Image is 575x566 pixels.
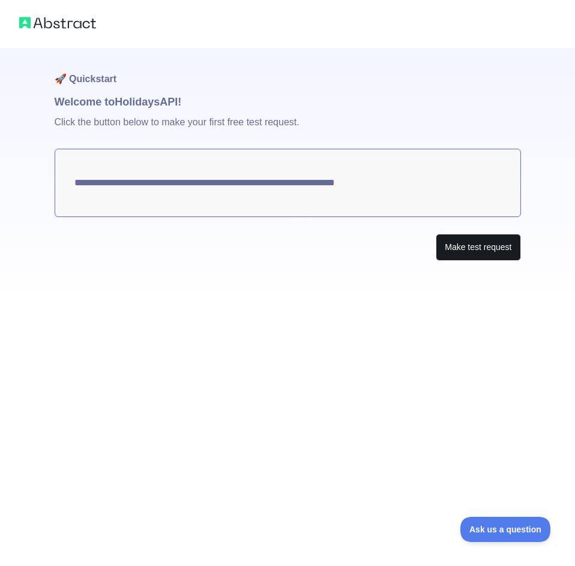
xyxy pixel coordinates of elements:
[460,517,551,542] iframe: Toggle Customer Support
[55,110,521,149] p: Click the button below to make your first free test request.
[55,94,521,110] h1: Welcome to Holidays API!
[19,14,96,31] img: Abstract logo
[436,234,520,261] button: Make test request
[55,48,521,94] h1: 🚀 Quickstart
